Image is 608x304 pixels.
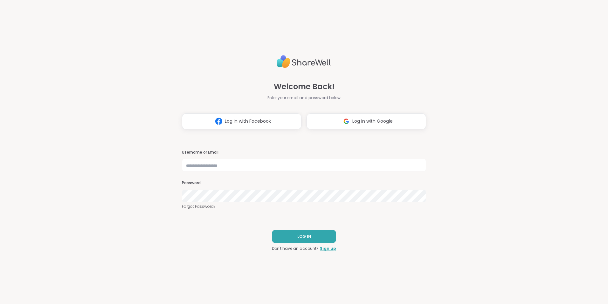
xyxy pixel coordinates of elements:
span: Log in with Facebook [225,118,271,125]
span: Welcome Back! [274,81,335,92]
button: LOG IN [272,230,336,243]
span: Log in with Google [352,118,393,125]
h3: Username or Email [182,150,426,155]
img: ShareWell Logo [277,53,331,71]
a: Forgot Password? [182,204,426,209]
button: Log in with Facebook [182,113,301,129]
img: ShareWell Logomark [213,115,225,127]
h3: Password [182,180,426,186]
span: LOG IN [297,234,311,239]
button: Log in with Google [307,113,426,129]
span: Enter your email and password below [267,95,341,101]
span: Don't have an account? [272,246,319,251]
a: Sign up [320,246,336,251]
img: ShareWell Logomark [340,115,352,127]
